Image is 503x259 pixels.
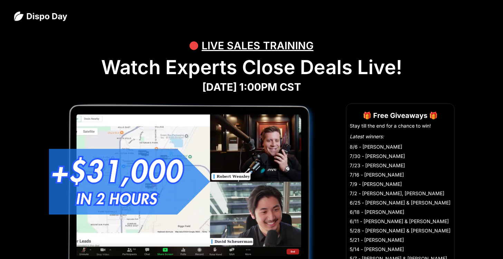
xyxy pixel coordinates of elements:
[202,35,313,56] div: LIVE SALES TRAINING
[363,111,438,120] strong: 🎁 Free Giveaways 🎁
[14,56,489,79] h1: Watch Experts Close Deals Live!
[350,122,451,129] li: Stay till the end for a chance to win!
[350,133,384,139] em: Latest winners:
[202,81,301,93] strong: [DATE] 1:00PM CST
